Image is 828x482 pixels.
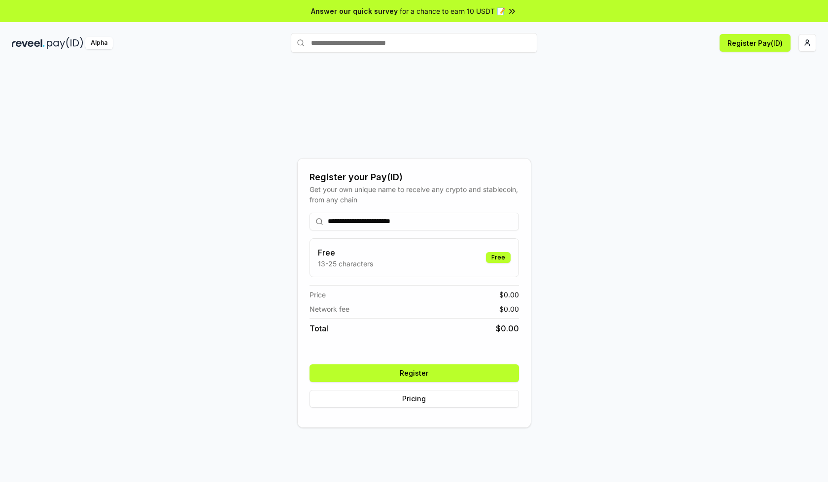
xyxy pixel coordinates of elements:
span: $ 0.00 [496,322,519,334]
span: for a chance to earn 10 USDT 📝 [400,6,505,16]
button: Register Pay(ID) [720,34,791,52]
button: Register [310,364,519,382]
p: 13-25 characters [318,258,373,269]
span: Network fee [310,304,349,314]
button: Pricing [310,390,519,408]
span: Total [310,322,328,334]
div: Register your Pay(ID) [310,170,519,184]
div: Free [486,252,511,263]
span: $ 0.00 [499,289,519,300]
div: Alpha [85,37,113,49]
h3: Free [318,247,373,258]
img: pay_id [47,37,83,49]
div: Get your own unique name to receive any crypto and stablecoin, from any chain [310,184,519,205]
span: Price [310,289,326,300]
span: $ 0.00 [499,304,519,314]
img: reveel_dark [12,37,45,49]
span: Answer our quick survey [311,6,398,16]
